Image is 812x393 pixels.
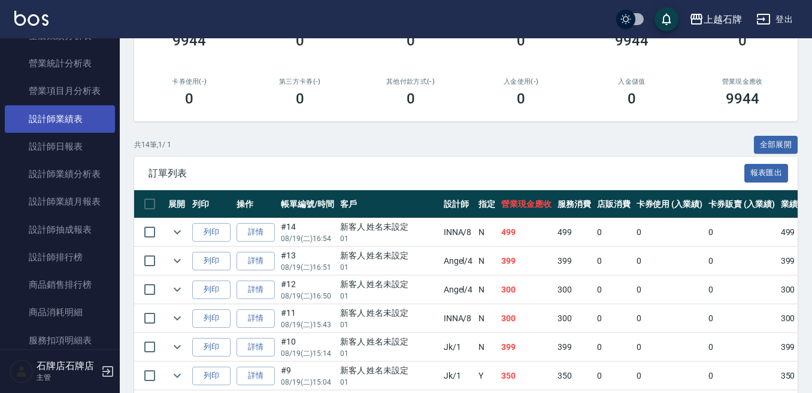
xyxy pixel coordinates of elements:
[498,276,555,304] td: 300
[278,333,337,361] td: #10
[634,190,706,218] th: 卡券使用 (入業績)
[37,360,98,372] h5: 石牌店石牌店
[278,362,337,390] td: #9
[684,7,747,32] button: 上越石牌
[634,333,706,361] td: 0
[594,218,634,246] td: 0
[555,304,594,333] td: 300
[555,333,594,361] td: 399
[407,32,415,49] h3: 0
[340,249,438,262] div: 新客人 姓名未設定
[634,276,706,304] td: 0
[168,309,186,327] button: expand row
[281,348,334,359] p: 08/19 (二) 15:14
[337,190,441,218] th: 客戶
[237,252,275,270] a: 詳情
[281,377,334,388] p: 08/19 (二) 15:04
[634,362,706,390] td: 0
[340,233,438,244] p: 01
[498,362,555,390] td: 350
[340,364,438,377] div: 新客人 姓名未設定
[744,167,789,178] a: 報表匯出
[278,247,337,275] td: #13
[634,304,706,333] td: 0
[655,7,678,31] button: save
[517,32,525,49] h3: 0
[278,190,337,218] th: 帳單編號/時間
[149,167,744,179] span: 訂單列表
[555,218,594,246] td: 499
[441,333,476,361] td: Jk /1
[281,319,334,330] p: 08/19 (二) 15:43
[744,164,789,182] button: 報表匯出
[168,367,186,385] button: expand row
[591,78,673,86] h2: 入金儲值
[340,319,438,330] p: 01
[705,362,778,390] td: 0
[475,333,498,361] td: N
[5,133,115,160] a: 設計師日報表
[498,304,555,333] td: 300
[5,271,115,298] a: 商品銷售排行榜
[705,247,778,275] td: 0
[165,190,189,218] th: 展開
[134,139,171,150] p: 共 14 筆, 1 / 1
[340,278,438,291] div: 新客人 姓名未設定
[5,188,115,215] a: 設計師業績月報表
[259,78,341,86] h2: 第三方卡券(-)
[555,362,594,390] td: 350
[705,333,778,361] td: 0
[5,160,115,188] a: 設計師業績分析表
[705,218,778,246] td: 0
[192,223,231,242] button: 列印
[555,247,594,275] td: 399
[168,281,186,298] button: expand row
[517,90,525,107] h3: 0
[752,8,798,31] button: 登出
[278,304,337,333] td: #11
[498,190,555,218] th: 營業現金應收
[340,307,438,319] div: 新客人 姓名未設定
[705,304,778,333] td: 0
[10,360,34,383] img: Person
[480,78,562,86] h2: 入金使用(-)
[705,190,778,218] th: 卡券販賣 (入業績)
[441,304,476,333] td: INNA /8
[594,247,634,275] td: 0
[5,77,115,105] a: 營業項目月分析表
[5,327,115,354] a: 服務扣項明細表
[475,190,498,218] th: 指定
[340,377,438,388] p: 01
[192,281,231,299] button: 列印
[5,105,115,133] a: 設計師業績表
[594,276,634,304] td: 0
[192,309,231,328] button: 列印
[754,136,798,154] button: 全部展開
[192,338,231,357] button: 列印
[634,247,706,275] td: 0
[237,281,275,299] a: 詳情
[498,247,555,275] td: 399
[555,276,594,304] td: 300
[369,78,452,86] h2: 其他付款方式(-)
[441,218,476,246] td: INNA /8
[168,252,186,270] button: expand row
[237,223,275,242] a: 詳情
[237,309,275,328] a: 詳情
[701,78,783,86] h2: 營業現金應收
[475,362,498,390] td: Y
[5,298,115,326] a: 商品消耗明細
[278,218,337,246] td: #14
[594,362,634,390] td: 0
[704,12,742,27] div: 上越石牌
[278,276,337,304] td: #12
[281,262,334,273] p: 08/19 (二) 16:51
[475,304,498,333] td: N
[340,262,438,273] p: 01
[475,218,498,246] td: N
[628,90,636,107] h3: 0
[594,190,634,218] th: 店販消費
[498,218,555,246] td: 499
[441,190,476,218] th: 設計師
[340,348,438,359] p: 01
